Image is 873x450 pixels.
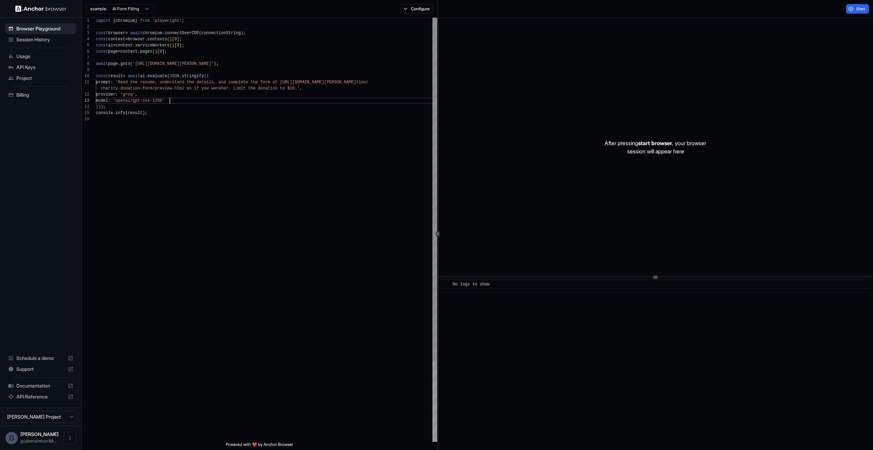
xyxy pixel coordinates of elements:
[147,74,167,79] span: evaluate
[82,18,89,24] div: 1
[82,67,89,73] div: 9
[179,37,182,42] span: ;
[82,79,89,85] div: 11
[356,80,368,85] span: tion/
[5,353,76,364] div: Schedule a demo
[125,37,128,42] span: =
[152,49,155,54] span: (
[179,43,182,48] span: ]
[15,5,66,12] img: Anchor Logo
[5,391,76,402] div: API Reference
[145,74,147,79] span: .
[96,104,98,109] span: }
[179,74,182,79] span: .
[116,80,238,85] span: 'Read the resume, understand the details, and comp
[101,104,103,109] span: )
[5,51,76,62] div: Usage
[5,34,76,45] div: Session History
[5,62,76,73] div: API Keys
[82,55,89,61] div: 7
[162,49,164,54] span: ]
[108,74,123,79] span: result
[96,31,108,36] span: const
[16,355,65,362] span: Schedule a demo
[118,49,120,54] span: =
[145,111,147,115] span: ;
[5,380,76,391] div: Documentation
[165,49,167,54] span: ;
[120,92,135,97] span: 'groq'
[133,43,135,48] span: .
[137,49,140,54] span: .
[243,31,246,36] span: ;
[120,61,130,66] span: goto
[204,74,206,79] span: (
[108,98,110,103] span: :
[82,61,89,67] div: 8
[169,43,172,48] span: (
[162,31,164,36] span: .
[221,86,299,91] span: her. Limit the donation to $10.'
[82,36,89,42] div: 4
[82,73,89,79] div: 10
[172,37,174,42] span: [
[182,74,204,79] span: stringify
[135,18,137,23] span: }
[16,393,65,400] span: API Reference
[130,61,133,66] span: (
[216,61,219,66] span: ;
[82,104,89,110] div: 14
[123,74,125,79] span: =
[202,31,241,36] span: connectionString
[453,282,490,287] span: No logs to show
[82,42,89,48] div: 5
[160,49,162,54] span: 0
[16,382,65,389] span: Documentation
[116,111,125,115] span: info
[133,61,214,66] span: '[URL][DOMAIN_NAME][PERSON_NAME]'
[140,18,150,23] span: from
[152,18,182,23] span: 'playwright'
[128,37,145,42] span: browser
[174,43,177,48] span: [
[118,61,120,66] span: .
[108,49,118,54] span: page
[605,139,706,155] p: After pressing , your browser session will appear here
[116,43,133,48] span: context
[96,98,108,103] span: model
[143,111,145,115] span: )
[82,116,89,122] div: 16
[238,80,356,85] span: lete the form at [URL][DOMAIN_NAME][PERSON_NAME]
[169,74,179,79] span: JSON
[167,37,169,42] span: (
[182,18,184,23] span: ;
[206,74,209,79] span: {
[177,43,179,48] span: 0
[96,43,108,48] span: const
[16,92,73,98] span: Billing
[108,31,125,36] span: browser
[5,432,18,444] div: G
[856,6,866,12] span: Start
[113,111,115,115] span: .
[16,36,73,43] span: Session History
[140,74,145,79] span: ai
[400,4,433,14] button: Configure
[16,366,65,372] span: Support
[20,438,57,444] span: guybensimhon1@gmail.com
[108,61,118,66] span: page
[128,111,143,115] span: result
[20,431,59,437] span: Guy Ben Simhon
[96,92,116,97] span: provider
[125,111,128,115] span: (
[108,43,113,48] span: ai
[135,92,137,97] span: ,
[82,30,89,36] div: 3
[113,98,164,103] span: 'openai/gpt-oss-120b'
[98,104,101,109] span: )
[143,31,162,36] span: chromium
[199,31,202,36] span: (
[82,24,89,30] div: 2
[64,432,76,444] button: Open menu
[128,74,140,79] span: await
